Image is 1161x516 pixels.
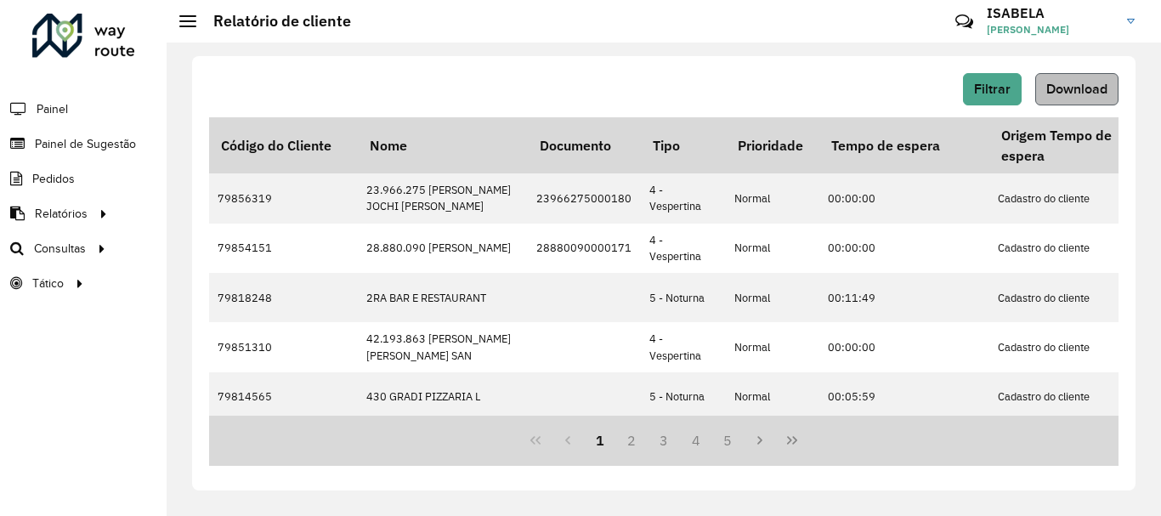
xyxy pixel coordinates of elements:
[963,73,1022,105] button: Filtrar
[819,224,989,273] td: 00:00:00
[1046,82,1107,96] span: Download
[209,224,358,273] td: 79854151
[32,170,75,188] span: Pedidos
[641,173,726,223] td: 4 - Vespertina
[209,173,358,223] td: 79856319
[196,12,351,31] h2: Relatório de cliente
[989,372,1159,422] td: Cadastro do cliente
[641,224,726,273] td: 4 - Vespertina
[819,372,989,422] td: 00:05:59
[946,3,983,40] a: Contato Rápido
[819,273,989,322] td: 00:11:49
[987,5,1114,21] h3: ISABELA
[209,273,358,322] td: 79818248
[712,424,745,456] button: 5
[358,117,528,173] th: Nome
[744,424,776,456] button: Next Page
[819,173,989,223] td: 00:00:00
[776,424,808,456] button: Last Page
[641,372,726,422] td: 5 - Noturna
[528,117,641,173] th: Documento
[358,322,528,371] td: 42.193.863 [PERSON_NAME] [PERSON_NAME] SAN
[584,424,616,456] button: 1
[726,173,819,223] td: Normal
[641,273,726,322] td: 5 - Noturna
[358,273,528,322] td: 2RA BAR E RESTAURANT
[680,424,712,456] button: 4
[819,117,989,173] th: Tempo de espera
[974,82,1011,96] span: Filtrar
[358,372,528,422] td: 430 GRADI PIZZARIA L
[989,173,1159,223] td: Cadastro do cliente
[358,173,528,223] td: 23.966.275 [PERSON_NAME] JOCHI [PERSON_NAME]
[726,322,819,371] td: Normal
[819,322,989,371] td: 00:00:00
[726,117,819,173] th: Prioridade
[209,322,358,371] td: 79851310
[726,372,819,422] td: Normal
[209,372,358,422] td: 79814565
[1035,73,1119,105] button: Download
[726,273,819,322] td: Normal
[35,205,88,223] span: Relatórios
[34,240,86,258] span: Consultas
[989,224,1159,273] td: Cadastro do cliente
[358,224,528,273] td: 28.880.090 [PERSON_NAME]
[641,117,726,173] th: Tipo
[528,173,641,223] td: 23966275000180
[641,322,726,371] td: 4 - Vespertina
[209,117,358,173] th: Código do Cliente
[989,322,1159,371] td: Cadastro do cliente
[989,273,1159,322] td: Cadastro do cliente
[989,117,1159,173] th: Origem Tempo de espera
[726,224,819,273] td: Normal
[528,224,641,273] td: 28880090000171
[648,424,680,456] button: 3
[37,100,68,118] span: Painel
[615,424,648,456] button: 2
[32,275,64,292] span: Tático
[987,22,1114,37] span: [PERSON_NAME]
[35,135,136,153] span: Painel de Sugestão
